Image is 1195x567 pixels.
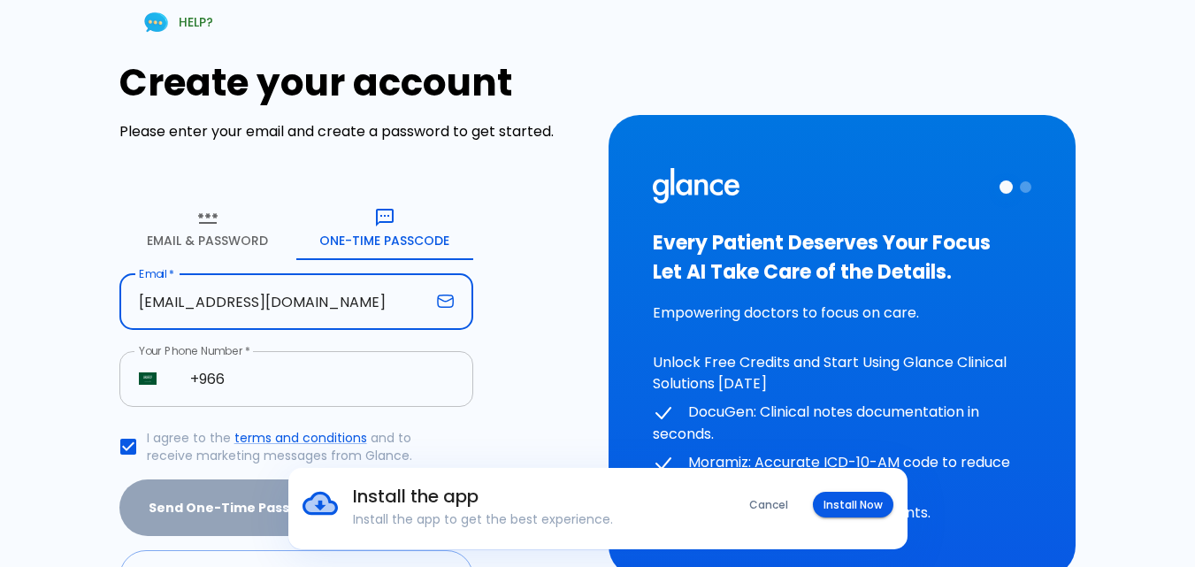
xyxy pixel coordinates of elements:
[653,352,1032,395] p: Unlock Free Credits and Start Using Glance Clinical Solutions [DATE]
[653,452,1032,495] p: Moramiz: Accurate ICD-10-AM code to reduce insurance hassle.
[119,274,430,330] input: your.email@example.com
[653,228,1032,287] h3: Every Patient Deserves Your Focus Let AI Take Care of the Details.
[296,196,473,260] button: One-Time Passcode
[141,7,172,38] img: Chat Support
[119,61,587,104] h1: Create your account
[234,429,367,447] a: terms and conditions
[353,482,692,510] h6: Install the app
[147,429,459,464] p: I agree to the and to receive marketing messages from Glance.
[119,121,587,142] p: Please enter your email and create a password to get started.
[653,303,1032,324] p: Empowering doctors to focus on care.
[132,363,164,395] button: Select country
[739,492,799,517] button: Cancel
[653,402,1032,445] p: DocuGen: Clinical notes documentation in seconds.
[813,492,893,517] button: Install Now
[353,510,692,528] p: Install the app to get the best experience.
[119,196,296,260] button: Email & Password
[139,372,157,385] img: unknown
